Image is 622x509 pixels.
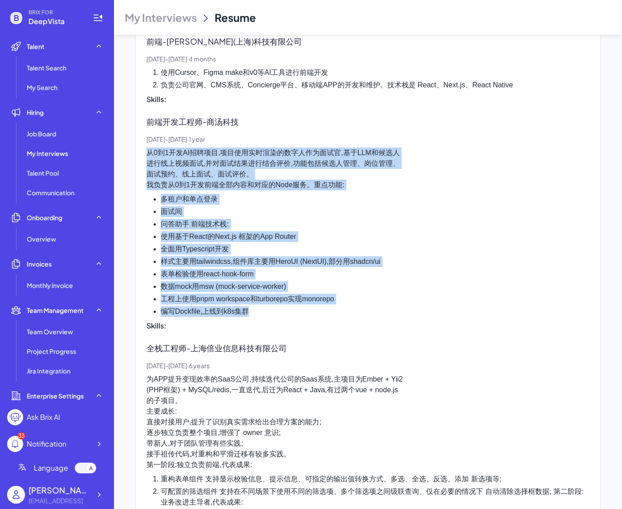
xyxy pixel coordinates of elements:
[146,115,252,127] p: 前端开发工程师 - 商汤科技
[161,486,589,508] li: 可配置的筛选组件 支持在不同场景下使用不同的筛选项、多个筛选项之间级联查询、仅在必要的情况下 自动清除选择框数据; 第二阶段:业务改进主导者,代表成果:
[27,259,52,268] span: Invoices
[27,412,60,423] div: Ask Brix AI
[161,67,589,78] li: 使用Cursor、Figma make和v0等AI工具进行前端开发
[146,342,300,354] p: 全栈工程师 - 上海倍业信息科技有限公司
[27,149,68,158] span: My Interviews
[34,463,68,473] span: Language
[27,327,73,336] span: Team Overview
[27,129,56,138] span: Job Board
[27,234,56,243] span: Overview
[146,135,589,144] p: [DATE] - [DATE] · 1 year
[146,54,589,64] p: [DATE] - [DATE] · 4 months
[161,219,589,230] li: 问答助手 前端技术栈:
[27,168,59,177] span: Talent Pool
[161,474,589,484] li: 重构表单组件 支持显示校验信息、提示信息、可指定的输出值转换方式、多选、全选、反选、添加 新选项等;
[27,108,44,117] span: Hiring
[27,213,62,222] span: Onboarding
[146,148,589,190] p: 从0到1开发AI招聘项目,项目使用实时渲染的数字人作为面试官,基于LLM和候选人 进行线上视频面试,并对面试结果进行结合评价,功能包括候选人管理、岗位管理、 面试预约、线上面试、面试评价。 我负...
[18,432,25,439] div: 33
[146,94,167,104] span: Skills :
[161,231,589,242] li: 使用基于React的Next.js 框架的App Router
[146,361,589,370] p: [DATE] - [DATE] · 6 years
[27,281,73,290] span: Monthly invoice
[161,194,589,205] li: 多租户和单点登录
[146,35,315,47] p: 前端 - [PERSON_NAME](上海)科技有限公司
[27,391,84,400] span: Enterprise Settings
[28,496,91,505] div: jingconan@deepvista.ai
[146,321,167,330] span: Skills :
[27,439,66,449] div: Notification
[161,244,589,254] li: 全面用Typescript开发
[7,486,25,504] img: user_logo.png
[28,484,91,496] div: Jing Conan Wang
[27,366,70,375] span: Jira Integration
[28,9,82,16] span: BRIX FOR
[161,294,589,304] li: 工程上使用pnpm workspace和turborepo实现monorepo
[161,306,589,317] li: 编写Dockfile,上线到k8s集群
[28,16,82,27] span: DeepVista
[161,80,589,90] li: 负责公司官网、CMS系统、Concierge平台、移动端APP的开发和维护。技术栈是 React、Next.js、React Native
[27,188,74,197] span: Communication
[27,63,66,72] span: Talent Search
[27,306,84,315] span: Team Management
[161,269,589,279] li: 表单检验使用react-hook-form
[161,206,589,217] li: 面试间
[215,10,256,25] div: Resume
[146,374,589,470] p: 为APP提升变现效率的SaaS公司,持续迭代公司的Saas系统,主项目为Ember + Yii2 (PHP框架) + MySQL/redis,一直迭代,后迁为React + Java,有过两个v...
[161,281,589,292] li: 数据mock用msw (mock-service-worker)
[161,256,589,267] li: 样式主要用tailwindcss,组件库主要用HeroUI (NextUI),部分用shadcn/ui
[27,347,76,356] span: Project Progress
[27,83,57,92] span: My Search
[125,10,197,25] span: My Interviews
[27,42,45,51] span: Talent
